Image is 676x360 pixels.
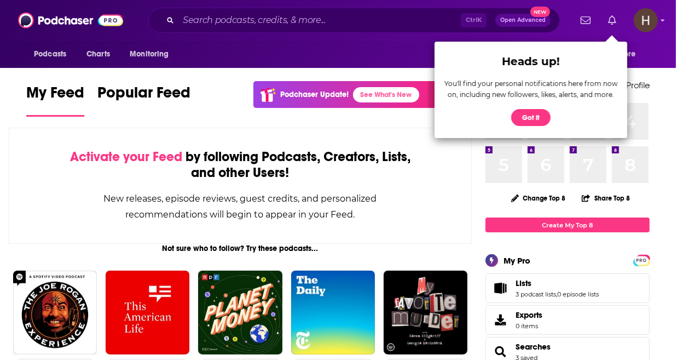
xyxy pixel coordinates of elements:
div: New releases, episode reviews, guest credits, and personalized recommendations will begin to appe... [64,191,417,222]
button: Open AdvancedNew [495,14,551,27]
a: Searches [516,342,551,352]
span: Open Advanced [500,18,546,23]
a: Exports [486,305,650,335]
button: open menu [122,44,183,65]
button: Show profile menu [634,8,658,32]
a: Popular Feed [97,83,190,117]
div: Search podcasts, credits, & more... [148,8,560,33]
span: Monitoring [130,47,169,62]
img: The Joe Rogan Experience [13,271,97,355]
a: Lists [516,278,599,288]
a: 3 podcast lists [516,290,556,298]
a: View Profile [605,80,650,90]
span: Charts [86,47,110,62]
span: Activate your Feed [70,148,182,165]
img: This American Life [106,271,189,355]
button: open menu [26,44,80,65]
span: Ctrl K [461,13,487,27]
span: , [556,290,557,298]
a: See What's New [353,87,419,102]
a: My Feed [26,83,84,117]
img: User Profile [634,8,658,32]
div: Heads up! [443,55,619,68]
a: Searches [489,344,511,359]
a: Charts [79,44,117,65]
span: Exports [516,310,542,320]
a: Create My Top 8 [486,218,650,232]
a: Lists [489,281,511,296]
button: Got it [511,109,551,126]
a: Show notifications dropdown [576,11,595,30]
p: Podchaser Update! [280,90,349,99]
div: Not sure who to follow? Try these podcasts... [9,244,472,253]
img: Podchaser - Follow, Share and Rate Podcasts [18,10,123,31]
span: Lists [516,278,531,288]
span: Podcasts [34,47,66,62]
span: Popular Feed [97,83,190,108]
button: Change Top 8 [505,191,573,205]
a: Show notifications dropdown [604,11,621,30]
button: open menu [610,44,650,65]
button: Share Top 8 [581,187,631,209]
div: My Pro [504,255,530,266]
a: PRO [635,256,648,264]
span: 0 items [516,322,542,330]
img: My Favorite Murder with Karen Kilgariff and Georgia Hardstark [384,271,467,355]
span: Exports [489,312,511,328]
img: Planet Money [198,271,282,355]
a: 0 episode lists [557,290,599,298]
span: My Feed [26,83,84,108]
span: Lists [486,273,650,303]
input: Search podcasts, credits, & more... [178,12,461,29]
div: You'll find your personal notifications here from now on, including new followers, likes, alerts,... [443,78,619,100]
span: Logged in as M1ndsharePR [634,8,658,32]
img: The Daily [291,271,375,355]
span: New [530,7,550,17]
div: by following Podcasts, Creators, Lists, and other Users! [64,149,417,181]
